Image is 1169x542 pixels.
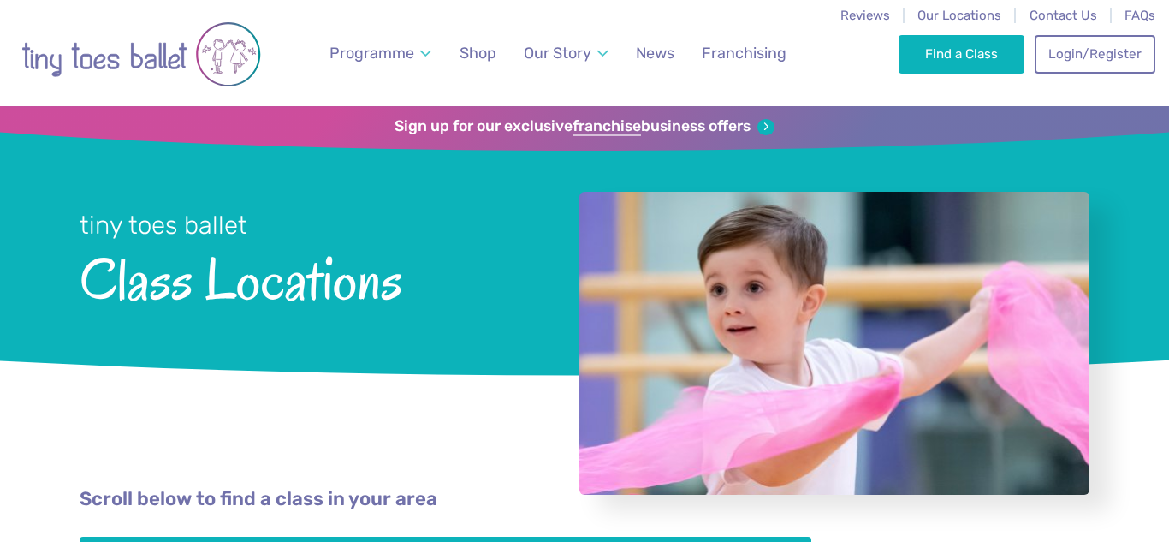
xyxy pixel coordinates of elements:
[524,44,591,62] span: Our Story
[80,486,1089,513] p: Scroll below to find a class in your area
[694,34,794,73] a: Franchising
[899,35,1024,73] a: Find a Class
[80,242,534,312] span: Class Locations
[329,44,414,62] span: Programme
[702,44,786,62] span: Franchising
[322,34,440,73] a: Programme
[636,44,674,62] span: News
[1035,35,1154,73] a: Login/Register
[452,34,504,73] a: Shop
[1124,8,1155,23] a: FAQs
[1030,8,1097,23] a: Contact Us
[516,34,617,73] a: Our Story
[573,117,641,136] strong: franchise
[21,11,261,98] img: tiny toes ballet
[917,8,1001,23] a: Our Locations
[628,34,682,73] a: News
[840,8,890,23] a: Reviews
[395,117,774,136] a: Sign up for our exclusivefranchisebusiness offers
[460,44,496,62] span: Shop
[80,211,247,240] small: tiny toes ballet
